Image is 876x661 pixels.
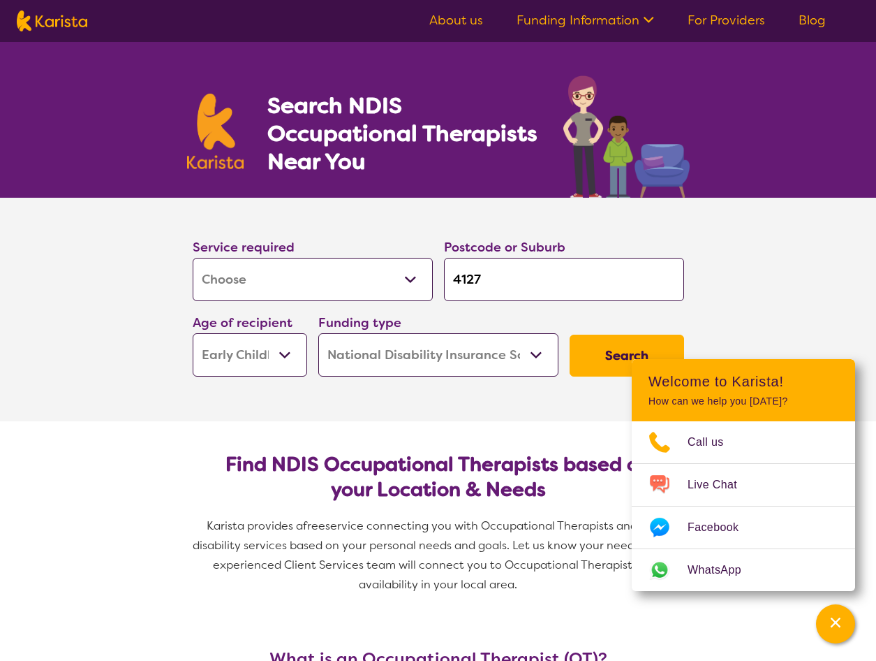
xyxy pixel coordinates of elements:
a: For Providers [688,12,765,29]
span: Karista provides a [207,518,303,533]
span: Facebook [688,517,755,538]
ul: Choose channel [632,421,855,591]
p: How can we help you [DATE]? [648,395,838,407]
button: Search [570,335,684,377]
h2: Welcome to Karista! [648,373,838,390]
img: Karista logo [187,94,244,169]
span: Live Chat [688,474,754,495]
input: Type [444,258,684,301]
label: Funding type [318,314,401,331]
label: Service required [193,239,295,256]
span: Call us [688,432,741,453]
div: Channel Menu [632,359,855,591]
a: Web link opens in a new tab. [632,549,855,591]
img: Karista logo [17,10,87,31]
label: Postcode or Suburb [444,239,565,256]
span: WhatsApp [688,560,758,581]
label: Age of recipient [193,314,292,331]
img: occupational-therapy [563,75,690,198]
a: Blog [799,12,826,29]
h1: Search NDIS Occupational Therapists Near You [267,92,539,175]
h2: Find NDIS Occupational Therapists based on your Location & Needs [204,452,673,502]
button: Channel Menu [816,604,855,644]
a: About us [429,12,483,29]
a: Funding Information [517,12,654,29]
span: service connecting you with Occupational Therapists and other disability services based on your p... [193,518,687,592]
span: free [303,518,325,533]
